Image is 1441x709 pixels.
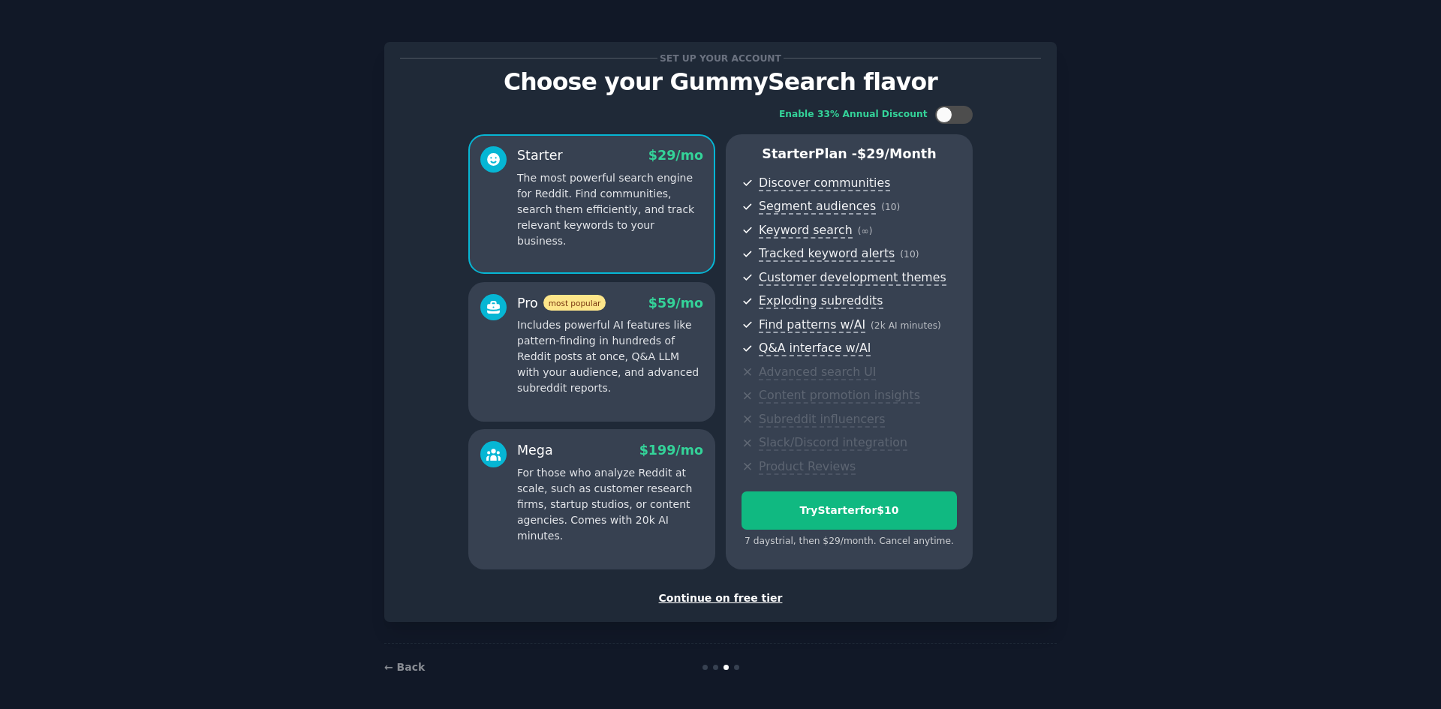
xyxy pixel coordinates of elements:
div: Continue on free tier [400,590,1041,606]
span: Find patterns w/AI [759,317,865,333]
div: Try Starter for $10 [742,503,956,518]
span: $ 199 /mo [639,443,703,458]
span: Segment audiences [759,199,876,215]
p: Choose your GummySearch flavor [400,69,1041,95]
span: Content promotion insights [759,388,920,404]
p: Starter Plan - [742,145,957,164]
span: Advanced search UI [759,365,876,380]
span: $ 59 /mo [648,296,703,311]
span: Exploding subreddits [759,293,883,309]
button: TryStarterfor$10 [742,491,957,530]
span: Tracked keyword alerts [759,246,895,262]
span: Q&A interface w/AI [759,341,871,356]
span: Subreddit influencers [759,412,885,428]
span: ( 10 ) [881,202,900,212]
span: Set up your account [657,50,784,66]
div: Mega [517,441,553,460]
span: ( 10 ) [900,249,919,260]
span: Product Reviews [759,459,856,475]
p: The most powerful search engine for Reddit. Find communities, search them efficiently, and track ... [517,170,703,249]
span: $ 29 /mo [648,148,703,163]
a: ← Back [384,661,425,673]
p: For those who analyze Reddit at scale, such as customer research firms, startup studios, or conte... [517,465,703,544]
span: Keyword search [759,223,853,239]
span: ( ∞ ) [858,226,873,236]
span: Slack/Discord integration [759,435,907,451]
span: Customer development themes [759,270,946,286]
span: $ 29 /month [857,146,937,161]
div: 7 days trial, then $ 29 /month . Cancel anytime. [742,535,957,548]
div: Starter [517,146,563,165]
div: Enable 33% Annual Discount [779,108,928,122]
p: Includes powerful AI features like pattern-finding in hundreds of Reddit posts at once, Q&A LLM w... [517,317,703,396]
span: ( 2k AI minutes ) [871,320,941,331]
span: Discover communities [759,176,890,191]
span: most popular [543,295,606,311]
div: Pro [517,294,606,313]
